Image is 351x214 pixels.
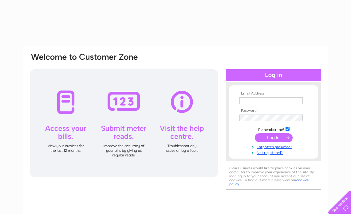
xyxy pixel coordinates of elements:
th: Email Address: [238,91,309,96]
div: Clear Business would like to place cookies on your computer to improve your experience of the sit... [226,163,321,190]
th: Password: [238,109,309,113]
a: Not registered? [239,149,309,155]
td: Remember me? [238,126,309,132]
a: Forgotten password? [239,143,309,149]
a: cookies policy [229,178,309,186]
input: Submit [255,133,293,142]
